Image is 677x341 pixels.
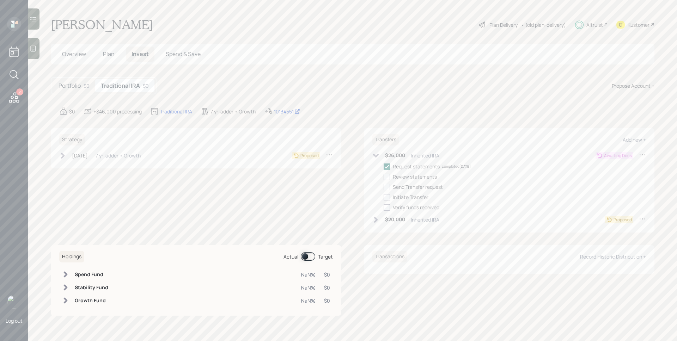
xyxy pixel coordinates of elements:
[211,108,256,115] div: 7 yr ladder • Growth
[628,21,649,29] div: Kustomer
[372,134,399,145] h6: Transfers
[301,271,316,278] div: NaN%
[393,193,428,201] div: Initiate Transfer
[274,108,300,115] div: 10134551
[75,285,108,291] h6: Stability Fund
[324,284,330,291] div: $0
[393,183,443,191] div: Send Transfer request
[612,82,654,89] div: Propose Account +
[393,173,437,180] div: Review statements
[51,17,153,32] h1: [PERSON_NAME]
[301,297,316,304] div: NaN%
[84,82,90,89] div: $0
[59,134,85,145] h6: Strategy
[623,136,646,143] div: Add new +
[324,271,330,278] div: $0
[59,82,81,89] h5: Portfolio
[300,153,319,159] div: Proposed
[586,21,603,29] div: Altruist
[16,88,23,95] div: 2
[59,251,84,262] h6: Holdings
[283,253,298,260] div: Actual
[75,272,108,278] h6: Spend Fund
[580,253,646,260] div: Record Historic Distribution +
[411,152,439,159] div: Inherited IRA
[166,50,201,58] span: Spend & Save
[96,152,141,159] div: 7 yr ladder • Growth
[411,216,439,223] div: Inherited IRA
[101,82,140,89] h5: Traditional IRA
[393,204,439,211] div: Verify funds received
[132,50,149,58] span: Invest
[372,251,407,262] h6: Transactions
[143,82,149,89] div: $0
[62,50,86,58] span: Overview
[7,295,21,309] img: james-distasi-headshot.png
[385,153,405,159] h6: $26,000
[301,284,316,291] div: NaN%
[72,152,88,159] div: [DATE]
[6,317,23,324] div: Log out
[489,21,518,29] div: Plan Delivery
[324,297,330,304] div: $0
[442,164,471,169] div: completed [DATE]
[103,50,115,58] span: Plan
[604,153,632,159] div: Awaiting Docs
[521,21,566,29] div: • (old plan-delivery)
[75,298,108,304] h6: Growth Fund
[160,108,192,115] div: Traditional IRA
[614,217,632,223] div: Proposed
[393,163,440,170] div: Request statements
[318,253,333,260] div: Target
[385,217,405,223] h6: $20,000
[69,108,75,115] div: $0
[93,108,142,115] div: +$46,000 processing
